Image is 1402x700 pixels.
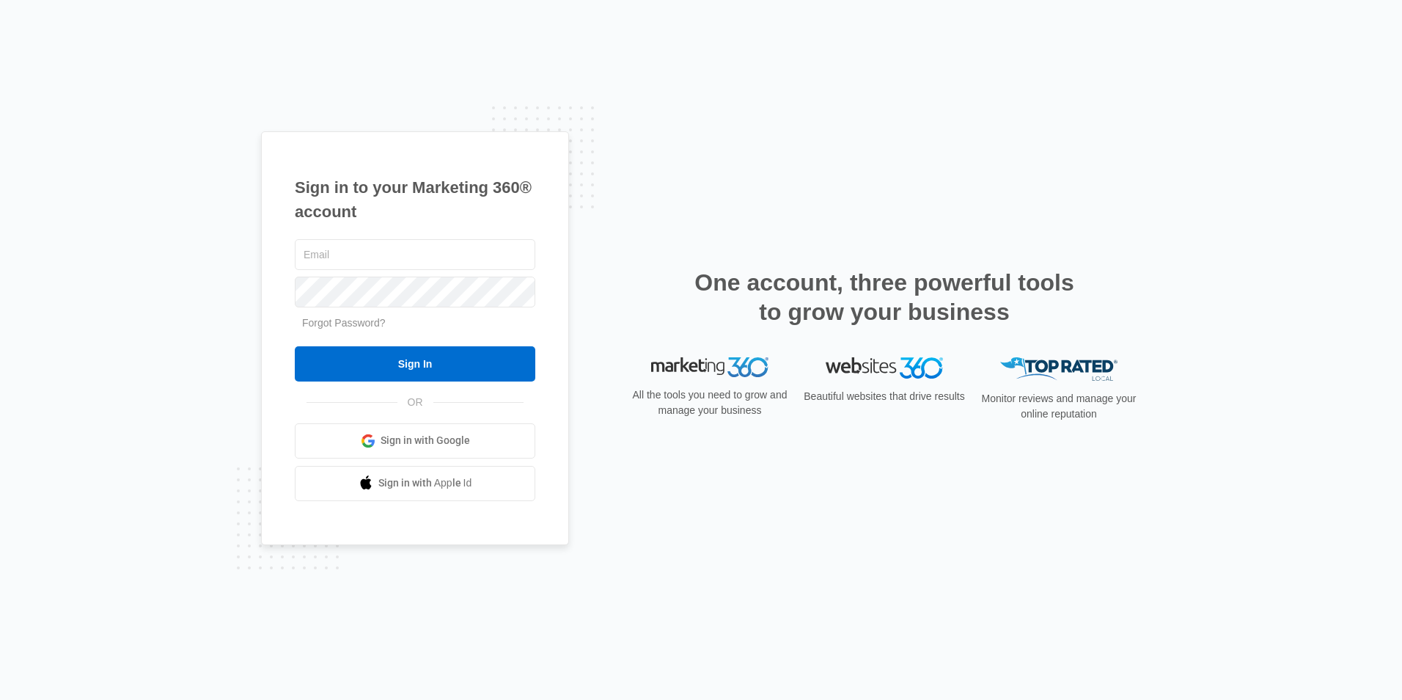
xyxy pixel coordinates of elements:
[295,346,535,382] input: Sign In
[977,391,1141,422] p: Monitor reviews and manage your online reputation
[381,433,470,448] span: Sign in with Google
[295,466,535,501] a: Sign in with Apple Id
[690,268,1079,327] h2: One account, three powerful tools to grow your business
[295,175,535,224] h1: Sign in to your Marketing 360® account
[295,423,535,459] a: Sign in with Google
[651,357,768,378] img: Marketing 360
[302,317,386,329] a: Forgot Password?
[802,389,966,404] p: Beautiful websites that drive results
[826,357,943,379] img: Websites 360
[628,387,792,418] p: All the tools you need to grow and manage your business
[397,395,433,410] span: OR
[378,475,472,491] span: Sign in with Apple Id
[1000,357,1117,382] img: Top Rated Local
[295,239,535,270] input: Email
